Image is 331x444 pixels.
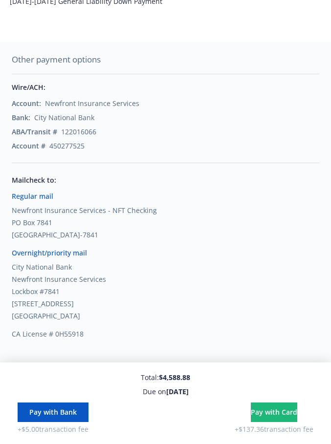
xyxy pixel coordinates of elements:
div: [STREET_ADDRESS] [12,298,319,309]
strong: $4,588.88 [159,373,190,382]
div: ABA/Transit # [12,127,57,137]
div: Other payment options [12,53,319,66]
strong: [DATE] [166,387,189,396]
div: Account # [12,141,45,151]
div: 450277525 [49,141,85,151]
div: Lockbox #7841 [12,286,319,296]
div: Account: [12,98,41,108]
span: Pay with Card [251,407,297,417]
div: PO Box 7841 [12,217,319,228]
div: CA License # 0H55918 [12,329,319,339]
div: Newfront Insurance Services [45,98,139,108]
div: Wire/ACH : [12,82,319,92]
div: Due on [10,386,321,397]
div: Regular mail [12,191,319,201]
div: City National Bank [12,262,319,272]
button: Pay with Card [251,402,297,422]
div: Newfront Insurance Services [12,274,319,284]
span: Pay with Bank [29,407,77,417]
div: Newfront Insurance Services - NFT Checking [12,205,319,215]
div: 122016066 [61,127,96,137]
div: + $5.00 transaction fee [18,402,88,434]
div: [GEOGRAPHIC_DATA]-7841 [12,230,319,240]
div: + $137.36 transaction fee [235,402,313,434]
div: Total: [10,372,321,382]
div: Overnight/priority mail [12,248,319,258]
div: Mail check to: [12,175,319,185]
div: Bank: [12,112,30,123]
div: City National Bank [34,112,94,123]
div: [GEOGRAPHIC_DATA] [12,311,319,321]
button: Pay with Bank [18,402,88,422]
